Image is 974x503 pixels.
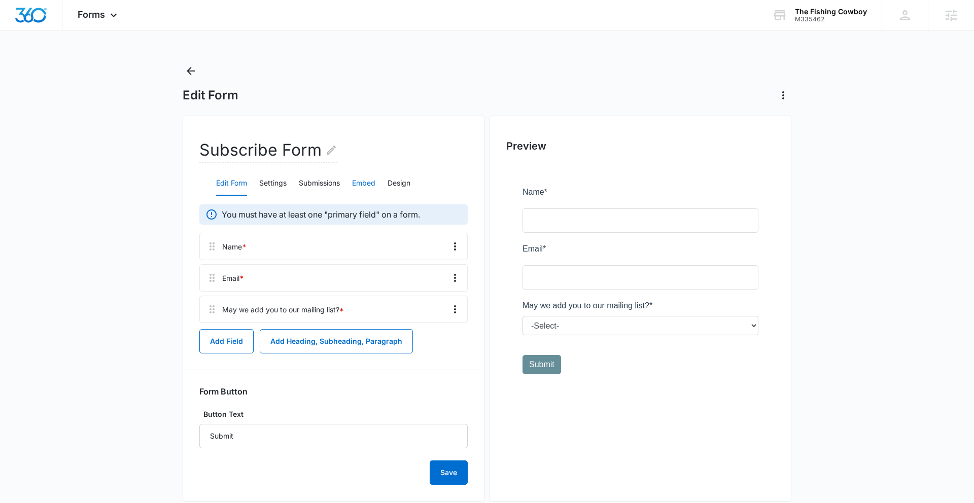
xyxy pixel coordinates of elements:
button: Add Heading, Subheading, Paragraph [260,329,413,353]
span: Submit [7,174,32,183]
button: Overflow Menu [447,301,463,317]
button: Embed [352,171,375,196]
button: Settings [259,171,287,196]
label: Button Text [199,409,468,420]
button: Edit Form [216,171,247,196]
h3: Form Button [199,386,248,397]
span: Forms [78,9,105,20]
p: You must have at least one "primary field" on a form. [222,208,420,221]
h2: Preview [506,138,775,154]
button: Back [183,63,199,79]
div: account name [795,8,867,16]
button: Overflow Menu [447,270,463,286]
div: May we add you to our mailing list? [222,304,344,315]
div: Email [222,273,244,283]
button: Edit Form Name [325,138,337,162]
button: Add Field [199,329,254,353]
button: Overflow Menu [447,238,463,255]
button: Design [388,171,410,196]
button: Actions [775,87,791,103]
h2: Subscribe Form [199,138,337,163]
button: Save [430,460,468,485]
div: Name [222,241,247,252]
h1: Edit Form [183,88,238,103]
button: Submissions [299,171,340,196]
div: account id [795,16,867,23]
